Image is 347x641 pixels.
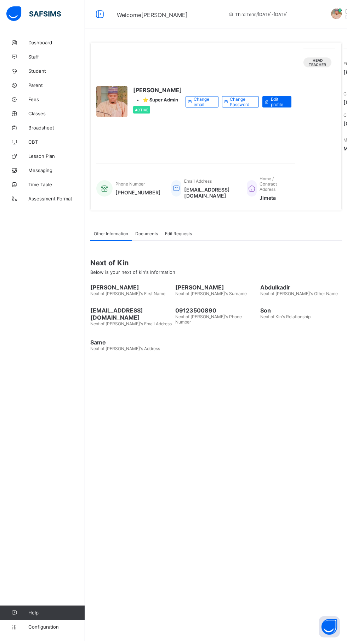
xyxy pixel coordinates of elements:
span: Welcome [PERSON_NAME] [117,11,188,18]
span: Next of [PERSON_NAME]'s First Name [90,291,165,296]
span: Below is your next of kin's Information [90,269,175,275]
span: [EMAIL_ADDRESS][DOMAIN_NAME] [184,187,236,199]
span: session/term information [228,12,288,17]
span: Lesson Plan [28,153,85,159]
span: Messaging [28,167,85,173]
button: Open asap [319,616,340,637]
span: Classes [28,111,85,116]
span: [EMAIL_ADDRESS][DOMAIN_NAME] [90,307,172,321]
span: Help [28,610,85,615]
span: [PERSON_NAME] [90,284,172,291]
span: Next of Kin [90,259,342,267]
span: Change email [194,96,213,107]
span: CBT [28,139,85,145]
span: Configuration [28,624,85,630]
span: Dashboard [28,40,85,45]
span: [PHONE_NUMBER] [115,189,161,195]
span: Active [135,108,148,112]
span: [PERSON_NAME] [175,284,257,291]
div: • [133,97,182,103]
span: Other Information [94,231,128,236]
span: Next of [PERSON_NAME]'s Address [90,346,160,351]
span: Next of [PERSON_NAME]'s Phone Number [175,314,242,325]
span: Home / Contract Address [260,176,277,192]
span: Edit profile [271,96,286,107]
span: Assessment Format [28,196,85,201]
span: ⭐ Super Admin [143,97,178,103]
span: Abdulkadir [260,284,342,291]
span: Change Password [230,96,253,107]
span: Student [28,68,85,74]
span: Next of [PERSON_NAME]'s Email Address [90,321,172,326]
span: Next of [PERSON_NAME]'s Surname [175,291,247,296]
span: Email Address [184,178,212,184]
img: safsims [6,6,61,21]
span: Son [260,307,342,314]
span: Next of Kin's Relationship [260,314,311,319]
span: Phone Number [115,181,145,187]
span: Broadsheet [28,125,85,131]
span: Fees [28,96,85,102]
span: Same [90,339,172,346]
span: Staff [28,54,85,60]
span: Next of [PERSON_NAME]'s Other Name [260,291,338,296]
span: Parent [28,82,85,88]
span: Documents [135,231,158,236]
span: 09123500890 [175,307,257,314]
span: Head Teacher [309,58,326,67]
span: Time Table [28,182,85,187]
span: [PERSON_NAME] [133,87,182,94]
span: Jimeta [260,195,288,201]
span: Edit Requests [165,231,192,236]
